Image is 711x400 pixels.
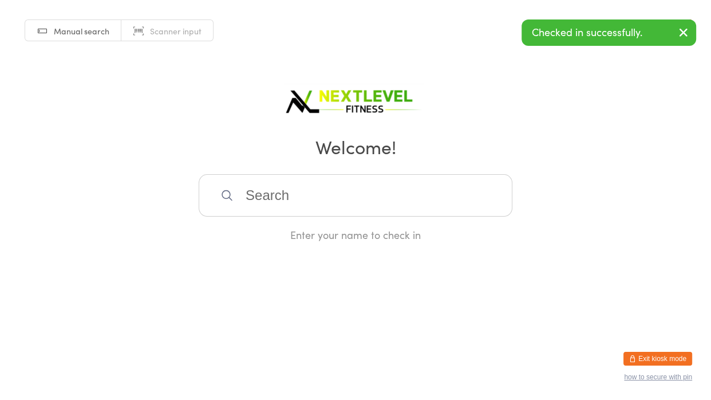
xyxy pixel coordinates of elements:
div: Enter your name to check in [199,228,512,242]
div: Checked in successfully. [522,19,696,46]
span: Manual search [54,25,109,37]
button: Exit kiosk mode [623,352,692,366]
button: how to secure with pin [624,373,692,381]
img: Next Level Fitness [284,80,427,117]
input: Search [199,174,512,217]
h2: Welcome! [11,134,700,159]
span: Scanner input [150,25,202,37]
